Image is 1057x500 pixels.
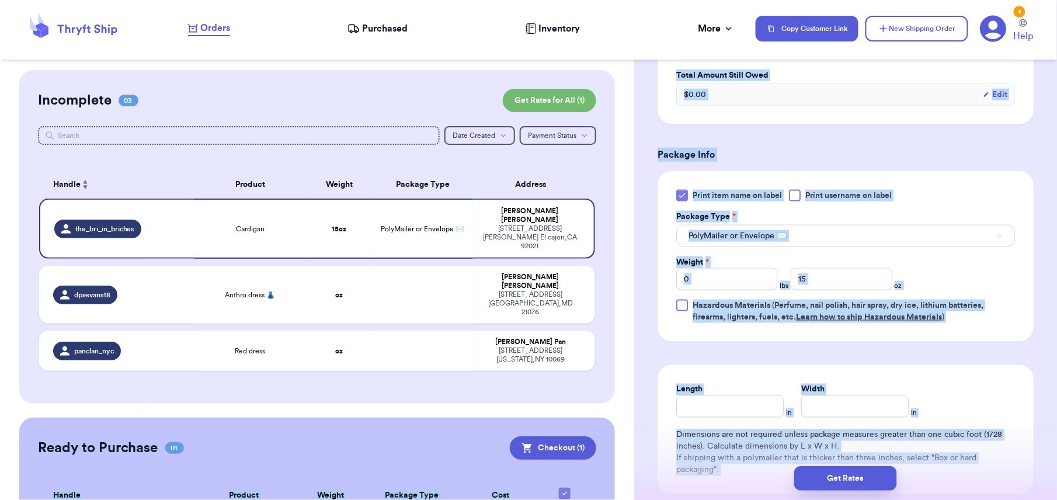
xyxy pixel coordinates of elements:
button: Copy Customer Link [756,16,858,41]
a: Learn how to ship Hazardous Materials [796,313,942,321]
a: Inventory [526,22,580,36]
span: dpsevans18 [74,290,110,300]
button: Payment Status [520,126,596,145]
button: Checkout (1) [510,436,596,460]
div: More [698,22,735,36]
label: Weight [676,256,709,268]
a: Help [1014,19,1034,43]
label: Length [676,384,703,395]
div: [PERSON_NAME] Pan [480,338,582,346]
strong: 15 oz [332,225,347,232]
input: Search [38,126,440,145]
button: Date Created [444,126,515,145]
p: If shipping with a polymailer that is thicker than three inches, select "Box or hard packaging". [676,453,1015,476]
span: Cardigan [236,224,265,234]
span: (Perfume, nail polish, hair spray, dry ice, lithium batteries, firearms, lighters, fuels, etc. ) [693,301,983,321]
span: in [786,408,792,418]
strong: oz [336,348,343,355]
div: [STREET_ADDRESS][PERSON_NAME] El cajon , CA 92021 [480,224,580,251]
span: Orders [200,21,230,35]
span: the_bri_in_briches [75,224,134,234]
span: Print username on label [805,190,892,202]
span: Purchased [362,22,408,36]
span: Inventory [538,22,580,36]
h2: Ready to Purchase [38,439,158,457]
span: 03 [119,95,138,106]
button: Get Rates for All (1) [503,89,596,112]
span: Payment Status [528,132,576,139]
span: PolyMailer or Envelope ✉️ [689,230,787,242]
div: [PERSON_NAME] [PERSON_NAME] [480,273,582,290]
span: Help [1014,29,1034,43]
h2: Incomplete [38,91,112,110]
div: [STREET_ADDRESS] [GEOGRAPHIC_DATA] , MD 21076 [480,290,582,317]
th: Product [194,171,306,199]
th: Package Type [373,171,473,199]
a: Purchased [347,22,408,36]
label: Width [801,384,825,395]
a: Orders [188,21,230,36]
span: oz [895,281,902,290]
span: $ 0.00 [684,89,706,100]
span: Red dress [235,346,266,356]
span: Handle [53,179,81,191]
span: Hazardous Materials [693,301,770,310]
div: 3 [1014,6,1025,18]
button: Sort ascending [81,178,90,192]
div: [STREET_ADDRESS] [US_STATE] , NY 10069 [480,346,582,364]
th: Address [473,171,596,199]
a: 3 [980,15,1007,42]
div: [PERSON_NAME] [PERSON_NAME] [480,207,580,224]
button: Edit [983,89,1007,100]
label: Package Type [676,211,736,223]
th: Weight [306,171,373,199]
label: Total Amount Still Owed [676,70,1015,81]
span: Date Created [453,132,495,139]
span: 01 [165,442,184,454]
button: New Shipping Order [865,16,968,41]
div: Dimensions are not required unless package measures greater than one cubic foot (1728 inches). Ca... [676,429,1015,476]
span: lbs [780,281,788,290]
button: PolyMailer or Envelope ✉️ [676,225,1015,247]
span: panclan_nyc [74,346,114,356]
strong: oz [336,291,343,298]
button: Get Rates [794,466,897,491]
span: Print item name on label [693,190,782,202]
span: PolyMailer or Envelope ✉️ [381,225,465,232]
h3: Package Info [658,148,1034,162]
span: Anthro dress 👗 [225,290,276,300]
span: in [911,408,917,418]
